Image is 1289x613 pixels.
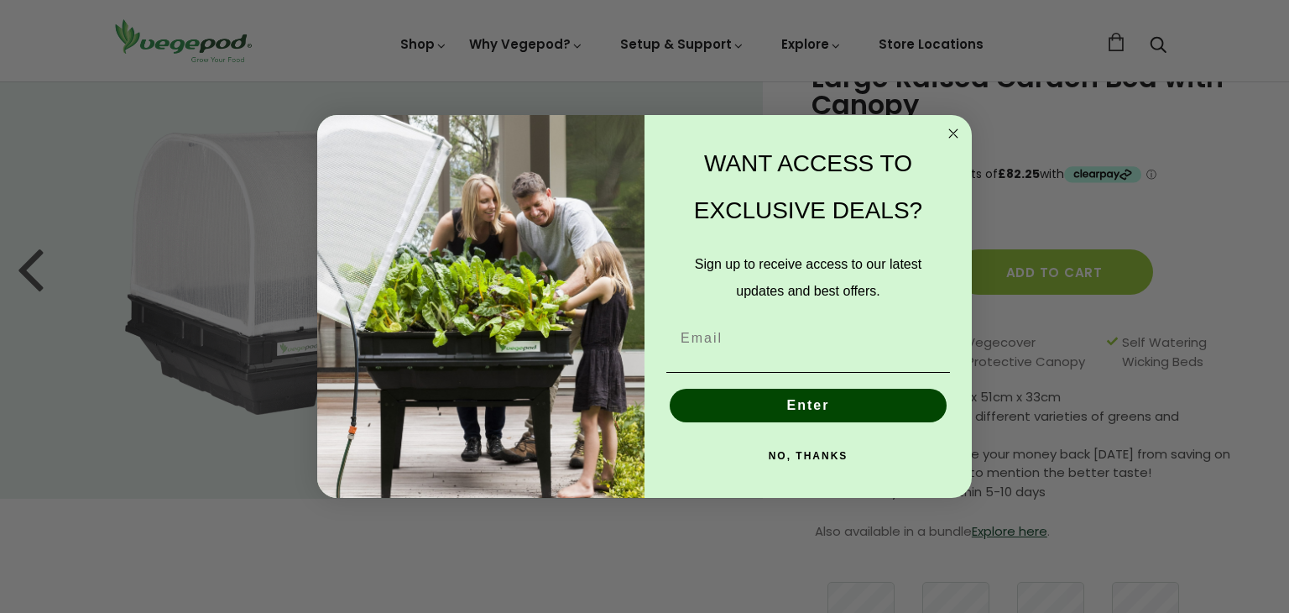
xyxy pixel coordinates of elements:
[666,439,950,473] button: NO, THANKS
[666,372,950,373] img: underline
[943,123,963,144] button: Close dialog
[666,322,950,355] input: Email
[670,389,947,422] button: Enter
[695,257,921,298] span: Sign up to receive access to our latest updates and best offers.
[317,115,644,499] img: e9d03583-1bb1-490f-ad29-36751b3212ff.jpeg
[694,150,922,223] span: WANT ACCESS TO EXCLUSIVE DEALS?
